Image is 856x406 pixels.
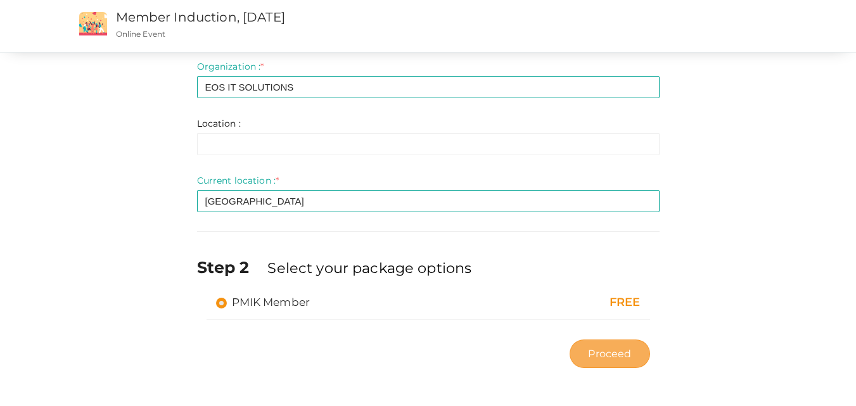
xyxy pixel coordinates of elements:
[116,10,285,25] a: Member Induction, [DATE]
[588,346,631,361] span: Proceed
[514,295,640,311] div: FREE
[116,29,544,39] p: Online Event
[197,117,241,130] label: Location :
[79,12,107,35] img: event2.png
[197,256,265,279] label: Step 2
[197,60,264,73] label: Organization :
[197,174,279,187] label: Current location :
[570,339,649,368] button: Proceed
[267,258,471,278] label: Select your package options
[216,295,310,310] label: PMIK Member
